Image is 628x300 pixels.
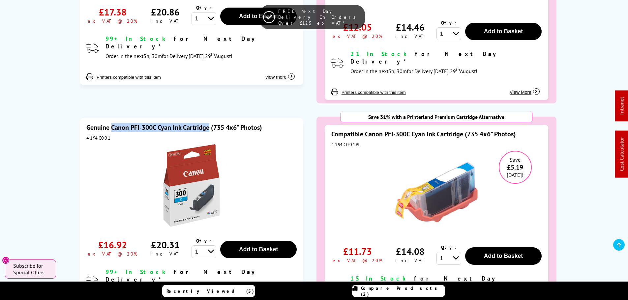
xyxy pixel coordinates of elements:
[507,172,523,178] span: [DATE]!
[350,50,499,65] span: for Next Day Delivery*
[239,246,278,253] span: Add to Basket
[510,90,531,95] span: View More
[343,245,372,258] div: £11.73
[151,239,180,251] div: £20.31
[618,97,625,115] a: Intranet
[98,239,127,251] div: £16.92
[105,35,168,42] span: 99+ In Stock
[333,33,382,39] div: ex VAT @ 20%
[331,130,516,138] a: Compatible Canon PFI-300C Cyan Ink Cartridge (735 4x6" Photos)
[465,247,542,265] button: Add to Basket
[350,275,408,282] span: 15 In Stock
[278,8,362,26] span: FREE Next Day Delivery On Orders Over £125 ex VAT*
[456,67,460,72] sup: th
[331,142,542,148] div: 4194C001PL
[484,253,523,259] span: Add to Basket
[361,285,445,297] span: Compare Products (2)
[196,238,212,244] span: Qty:
[211,51,215,57] sup: th
[350,50,409,58] span: 21 In Stock
[86,123,262,132] a: Genuine Canon PFI-300C Cyan Ink Cartridge (735 4x6" Photos)
[86,135,297,141] div: 4194C001
[508,83,542,95] button: View More
[510,156,521,163] span: Save
[499,163,531,172] span: £5.19
[395,33,425,39] div: inc VAT
[341,112,532,122] div: Save 31% with a Printerland Premium Cartridge Alternative
[220,241,297,258] button: Add to Basket
[166,288,254,294] span: Recently Viewed (5)
[105,35,297,61] div: modal_delivery
[143,53,162,59] span: 5h, 30m
[105,268,297,294] div: modal_delivery
[150,251,180,257] div: inc VAT
[388,68,407,74] span: 5h, 30m
[150,144,233,227] img: Canon PFI-300C Cyan Ink Cartridge (735 4x6" Photos)
[352,285,445,297] a: Compare Products (2)
[105,35,258,50] span: for Next Day Delivery*
[105,268,258,283] span: for Next Day Delivery*
[395,258,425,263] div: inc VAT
[105,268,168,276] span: 99+ In Stock
[265,74,286,80] span: view more
[350,68,477,74] span: Order in the next for Delivery [DATE] 29 August!
[88,251,137,257] div: ex VAT @ 20%
[396,245,425,258] div: £14.08
[441,244,457,250] span: Qty:
[333,258,382,263] div: ex VAT @ 20%
[162,285,255,297] a: Recently Viewed (5)
[95,74,163,80] button: Printers compatible with this item
[395,151,478,233] img: Compatible Canon PFI-300C Cyan Ink Cartridge (735 4x6" Photos)
[105,53,232,59] span: Order in the next for Delivery [DATE] 29 August!
[263,68,297,80] button: view more
[340,90,408,95] button: Printers compatible with this item
[618,137,625,171] a: Cost Calculator
[2,257,10,264] button: Close
[350,275,498,290] span: for Next Day Delivery*
[350,50,542,76] div: modal_delivery
[13,262,49,276] span: Subscribe for Special Offers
